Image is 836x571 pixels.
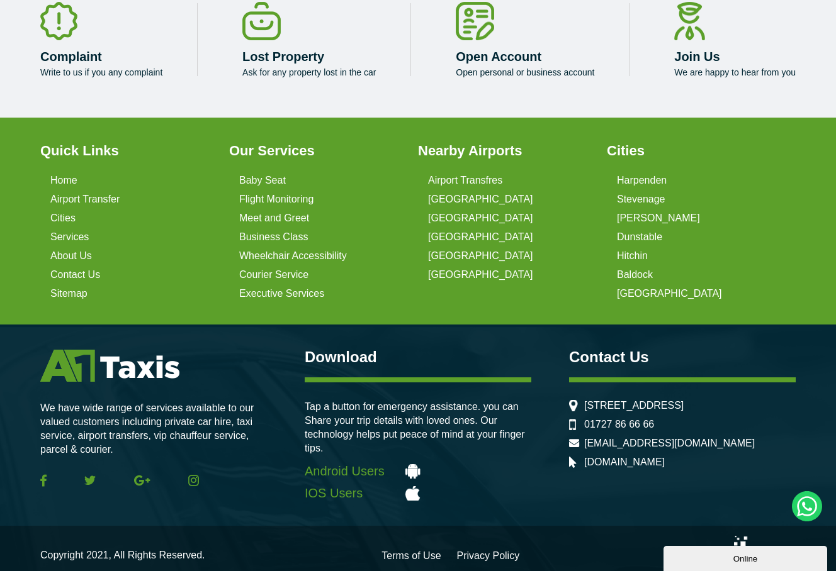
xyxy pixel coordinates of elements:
a: Executive Services [239,288,324,299]
iframe: chat widget [664,543,830,571]
a: Harpenden [617,175,667,186]
img: Complaint Icon [40,2,77,40]
a: Dunstable [617,231,662,243]
img: Join Us Icon [674,2,705,40]
li: [STREET_ADDRESS] [569,400,796,411]
a: Complaint [40,50,102,64]
a: Contact Us [50,269,100,280]
img: Lost Property Icon [242,2,281,40]
h3: Our Services [229,143,403,159]
p: Copyright 2021, All Rights Reserved. [40,548,205,562]
a: Join Us [674,50,720,64]
a: Meet and Greet [239,213,309,224]
a: Hitchin [617,250,648,262]
a: Sitemap [50,288,88,299]
a: Lost Property [242,50,324,64]
a: [GEOGRAPHIC_DATA] [428,231,533,243]
a: Home [50,175,77,186]
a: Android Users [305,464,531,479]
img: Instagram [188,475,199,486]
a: [GEOGRAPHIC_DATA] [428,250,533,262]
a: Baldock [617,269,653,280]
a: Privacy Policy [457,551,520,561]
a: Wheelchair Accessibility [239,250,347,262]
a: Stevenage [617,194,665,205]
img: Wiz Digital [734,536,796,561]
a: [GEOGRAPHIC_DATA] [428,194,533,205]
a: [EMAIL_ADDRESS][DOMAIN_NAME] [584,438,755,449]
a: Courier Service [239,269,308,280]
a: [DOMAIN_NAME] [584,457,665,468]
p: Tap a button for emergency assistance. you can Share your trip details with loved ones. Our techn... [305,400,531,455]
img: Google Plus [134,475,150,486]
a: Flight Monitoring [239,194,313,205]
a: Open Account [456,50,541,64]
a: Cities [50,213,76,224]
a: Business Class [239,231,308,243]
p: We have wide range of services available to our valued customers including private car hire, taxi... [40,401,267,457]
img: Facebook [40,474,47,487]
a: Terms of Use [381,551,441,561]
a: [GEOGRAPHIC_DATA] [617,288,722,299]
a: [GEOGRAPHIC_DATA] [428,269,533,280]
p: Ask for any property lost in the car [242,67,376,77]
h3: Quick Links [40,143,214,159]
a: Services [50,231,89,243]
h3: Cities [607,143,781,159]
a: Airport Transfres [428,175,502,186]
h3: Contact Us [569,350,796,365]
img: Twitter [84,475,96,485]
h3: Download [305,350,531,365]
a: IOS Users [305,486,531,501]
img: Open Account Icon [456,2,494,40]
h3: Nearby Airports [418,143,592,159]
a: [PERSON_NAME] [617,213,700,224]
a: Airport Transfer [50,194,120,205]
p: We are happy to hear from you [674,67,796,77]
a: 01727 86 66 66 [584,419,654,430]
a: [GEOGRAPHIC_DATA] [428,213,533,224]
img: A1 Taxis St Albans [40,350,179,382]
p: Write to us if you any complaint [40,67,162,77]
a: About Us [50,250,92,262]
a: Baby Seat [239,175,286,186]
p: Open personal or business account [456,67,594,77]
